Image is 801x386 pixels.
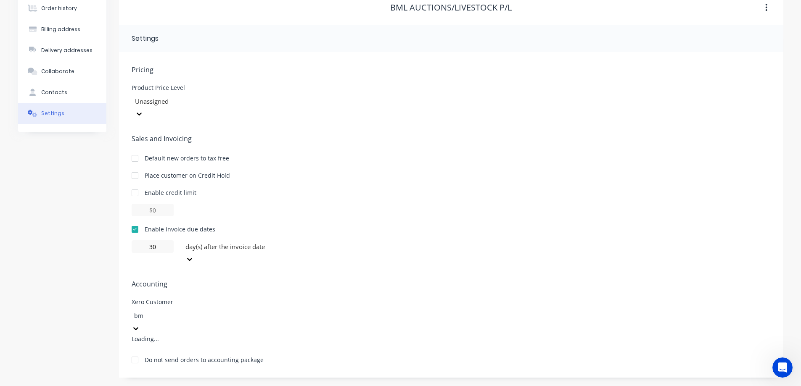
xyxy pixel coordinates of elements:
div: Xero Customer [132,299,258,305]
button: Send a message… [144,272,158,285]
div: Product Price Level [132,85,258,91]
div: Hi [PERSON_NAME], here is screen-grabs of the invoice in xero. hopefully this helps? It has been ... [37,249,155,290]
div: Contacts [41,89,67,96]
div: BML Auctions/Livestock P/L [390,3,512,13]
iframe: Intercom live chat [772,357,793,378]
div: Maricar says… [7,23,161,81]
span: Accounting [132,279,771,289]
div: Billing address [41,26,80,33]
div: Order history [41,5,77,12]
div: Caitlin says… [7,244,161,302]
button: Contacts [18,82,106,103]
span: Pricing [132,65,771,75]
div: Caitlin says… [7,81,161,156]
button: Upload attachment [13,275,20,282]
div: Enable credit limit [145,188,196,197]
span: Sales and Invoicing [132,134,771,144]
div: Collaborate [41,68,74,75]
div: Do not send orders to accounting package [145,355,264,364]
div: Settings [132,34,159,44]
div: Loading... [132,334,258,343]
textarea: Message… [7,257,161,272]
button: Gif picker [40,275,47,282]
div: Close [148,3,163,18]
button: Collaborate [18,61,106,82]
button: Home [132,3,148,19]
div: Hi [PERSON_NAME], here is screen-grabs of the invoice in xero. hopefully this helps? It has been ... [30,244,161,295]
input: 0 [132,240,174,253]
div: Settings [41,110,64,117]
button: Start recording [53,275,60,282]
p: Active 30m ago [41,11,84,19]
div: Delivery addresses [41,47,93,54]
div: Caitlin says… [7,156,161,233]
div: Default new orders to tax free [145,154,229,163]
button: go back [5,3,21,19]
div: Hi [PERSON_NAME], the pricing seems to be reverting and the margin might be causing the issue. Ar... [13,28,131,69]
button: Emoji picker [26,275,33,282]
button: Settings [18,103,106,124]
input: $0 [132,204,174,216]
button: Delivery addresses [18,40,106,61]
img: Profile image for Maricar [24,5,37,18]
div: Hi [PERSON_NAME], the pricing seems to be reverting and the margin might be causing the issue. Ar... [7,23,138,74]
h1: Maricar [41,4,66,11]
button: Billing address [18,19,106,40]
div: Caitlin says… [7,233,161,244]
div: Place customer on Credit Hold [145,171,230,180]
div: Enable invoice due dates [145,225,215,234]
